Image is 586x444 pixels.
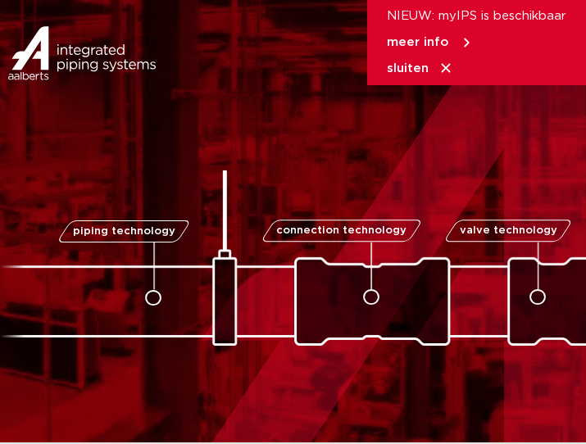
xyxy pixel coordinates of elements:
span: piping technology [72,226,175,237]
a: meer info [387,35,474,50]
span: connection technology [277,225,407,236]
span: meer info [387,36,449,48]
a: sluiten [387,61,453,75]
span: sluiten [387,62,429,75]
span: valve technology [459,225,556,236]
span: NIEUW: myIPS is beschikbaar [387,10,566,22]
